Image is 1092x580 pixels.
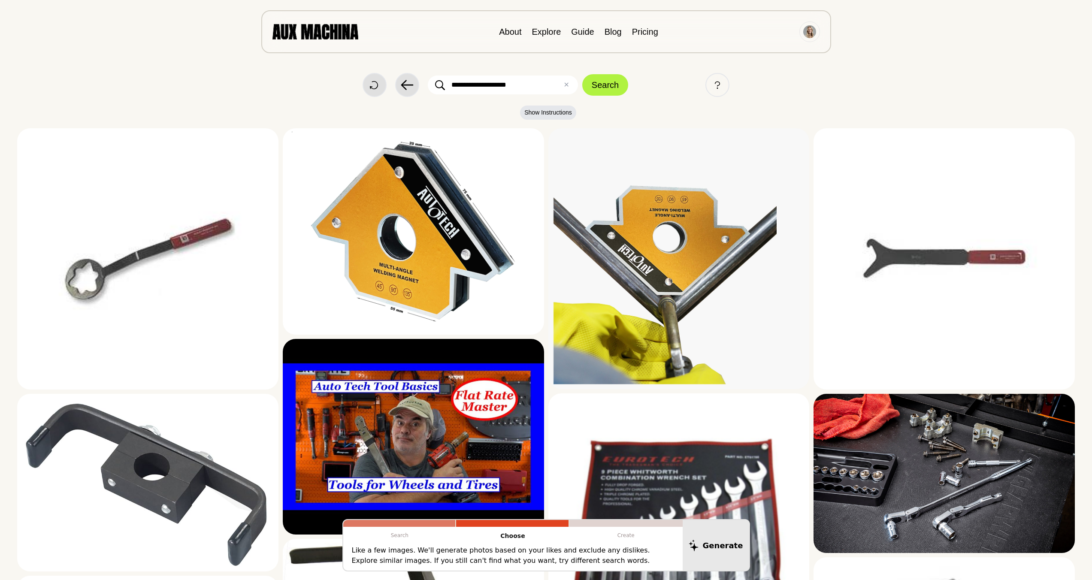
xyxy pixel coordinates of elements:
[705,73,729,97] button: Help
[569,527,683,544] p: Create
[17,128,278,390] img: Search result
[814,394,1075,553] img: Search result
[395,73,419,97] button: Back
[499,27,521,36] a: About
[605,27,622,36] a: Blog
[283,339,544,535] img: Search result
[582,74,628,96] button: Search
[814,128,1075,390] img: Search result
[571,27,594,36] a: Guide
[803,25,816,38] img: Avatar
[520,106,576,120] button: Show Instructions
[563,80,569,90] button: ✕
[17,394,278,572] img: Search result
[632,27,658,36] a: Pricing
[532,27,561,36] a: Explore
[352,545,674,566] p: Like a few images. We'll generate photos based on your likes and exclude any dislikes. Explore si...
[343,527,457,544] p: Search
[683,520,749,571] button: Generate
[548,128,810,389] img: Search result
[272,24,358,39] img: AUX MACHINA
[283,128,544,335] img: Search result
[456,527,569,545] p: Choose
